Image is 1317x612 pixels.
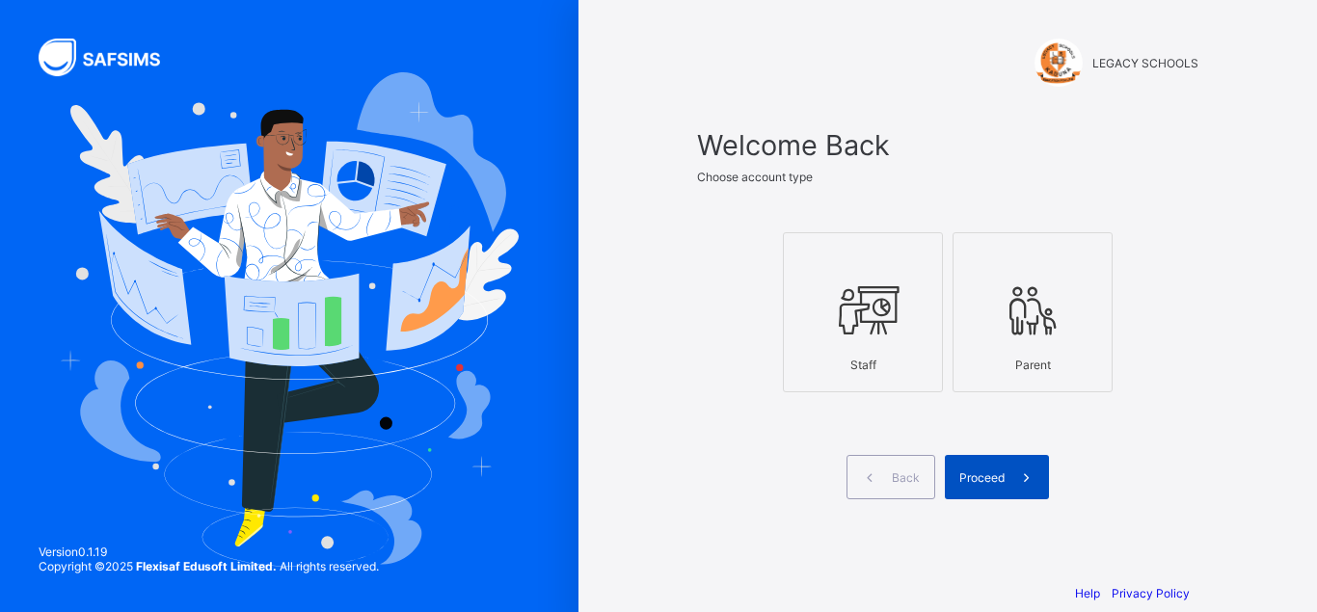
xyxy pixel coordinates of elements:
[793,348,932,382] div: Staff
[60,72,519,566] img: Hero Image
[1092,56,1198,70] span: LEGACY SCHOOLS
[1112,586,1190,600] a: Privacy Policy
[1075,586,1100,600] a: Help
[39,559,379,573] span: Copyright © 2025 All rights reserved.
[892,470,920,485] span: Back
[959,470,1005,485] span: Proceed
[697,170,813,184] span: Choose account type
[697,128,1198,162] span: Welcome Back
[39,545,379,559] span: Version 0.1.19
[136,559,277,573] strong: Flexisaf Edusoft Limited.
[39,39,183,76] img: SAFSIMS Logo
[963,348,1102,382] div: Parent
